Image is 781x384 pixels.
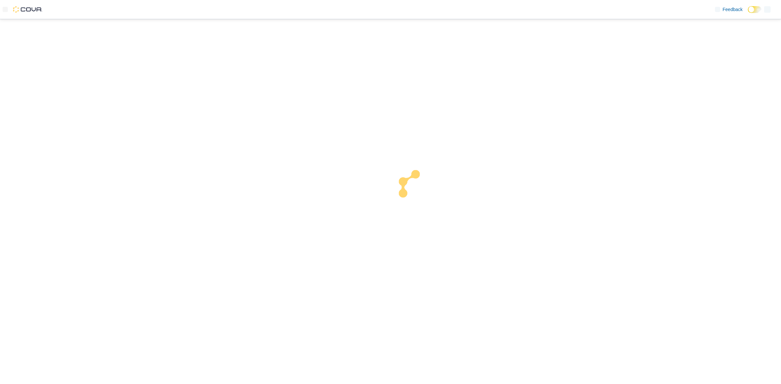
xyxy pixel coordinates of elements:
[390,165,439,214] img: cova-loader
[748,6,761,13] input: Dark Mode
[13,6,42,13] img: Cova
[723,6,743,13] span: Feedback
[712,3,745,16] a: Feedback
